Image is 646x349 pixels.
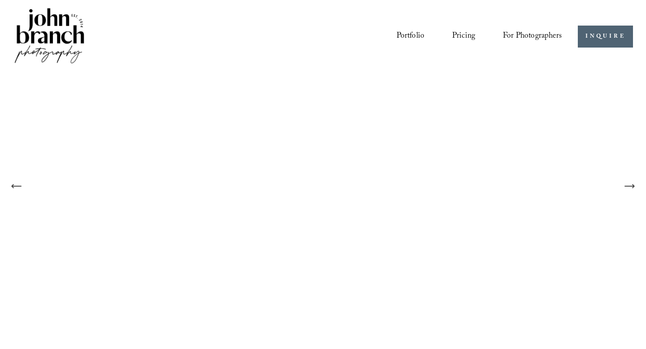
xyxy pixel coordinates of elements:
span: For Photographers [503,29,562,44]
button: Previous Slide [7,176,26,196]
a: folder dropdown [503,28,562,45]
img: John Branch IV Photography [13,6,86,67]
a: INQUIRE [578,26,633,48]
a: Portfolio [397,28,425,45]
a: Pricing [452,28,475,45]
button: Next Slide [620,176,639,196]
